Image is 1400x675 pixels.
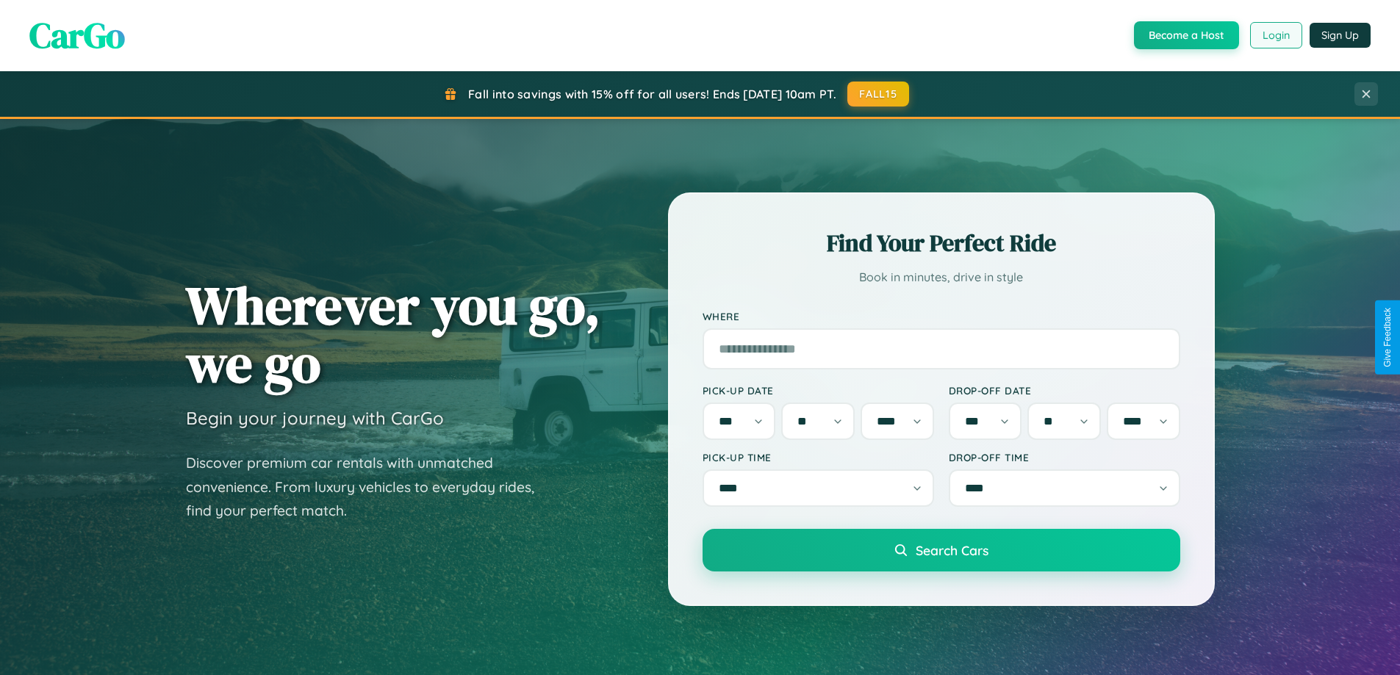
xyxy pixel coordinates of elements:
span: CarGo [29,11,125,59]
button: Search Cars [703,529,1180,571]
label: Where [703,310,1180,322]
p: Book in minutes, drive in style [703,267,1180,288]
label: Drop-off Time [949,451,1180,463]
label: Pick-up Time [703,451,934,463]
span: Fall into savings with 15% off for all users! Ends [DATE] 10am PT. [468,87,836,101]
h1: Wherever you go, we go [186,276,600,392]
h3: Begin your journey with CarGo [186,407,444,429]
button: Become a Host [1134,21,1239,49]
span: Search Cars [916,542,988,558]
h2: Find Your Perfect Ride [703,227,1180,259]
button: Login [1250,22,1302,48]
label: Pick-up Date [703,384,934,397]
button: FALL15 [847,82,909,107]
div: Give Feedback [1382,308,1393,367]
label: Drop-off Date [949,384,1180,397]
p: Discover premium car rentals with unmatched convenience. From luxury vehicles to everyday rides, ... [186,451,553,523]
button: Sign Up [1310,23,1371,48]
